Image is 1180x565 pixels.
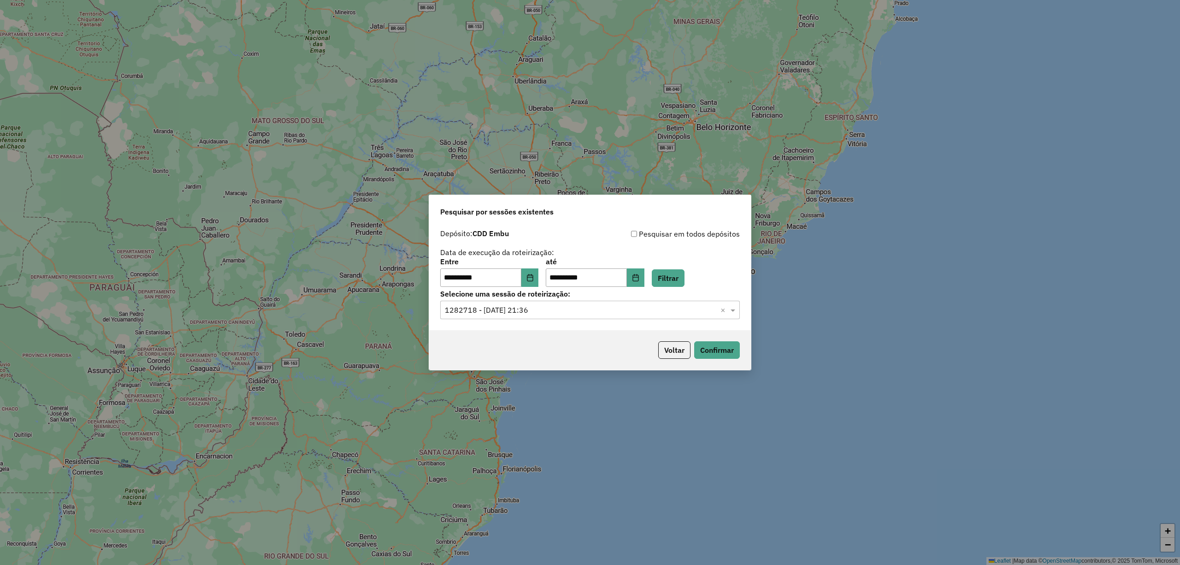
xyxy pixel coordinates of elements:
[440,256,538,267] label: Entre
[627,268,644,287] button: Choose Date
[440,206,554,217] span: Pesquisar por sessões existentes
[440,228,509,239] label: Depósito:
[590,228,740,239] div: Pesquisar em todos depósitos
[658,341,690,359] button: Voltar
[720,304,728,315] span: Clear all
[652,269,684,287] button: Filtrar
[546,256,644,267] label: até
[521,268,539,287] button: Choose Date
[440,247,554,258] label: Data de execução da roteirização:
[440,288,740,299] label: Selecione uma sessão de roteirização:
[694,341,740,359] button: Confirmar
[472,229,509,238] strong: CDD Embu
